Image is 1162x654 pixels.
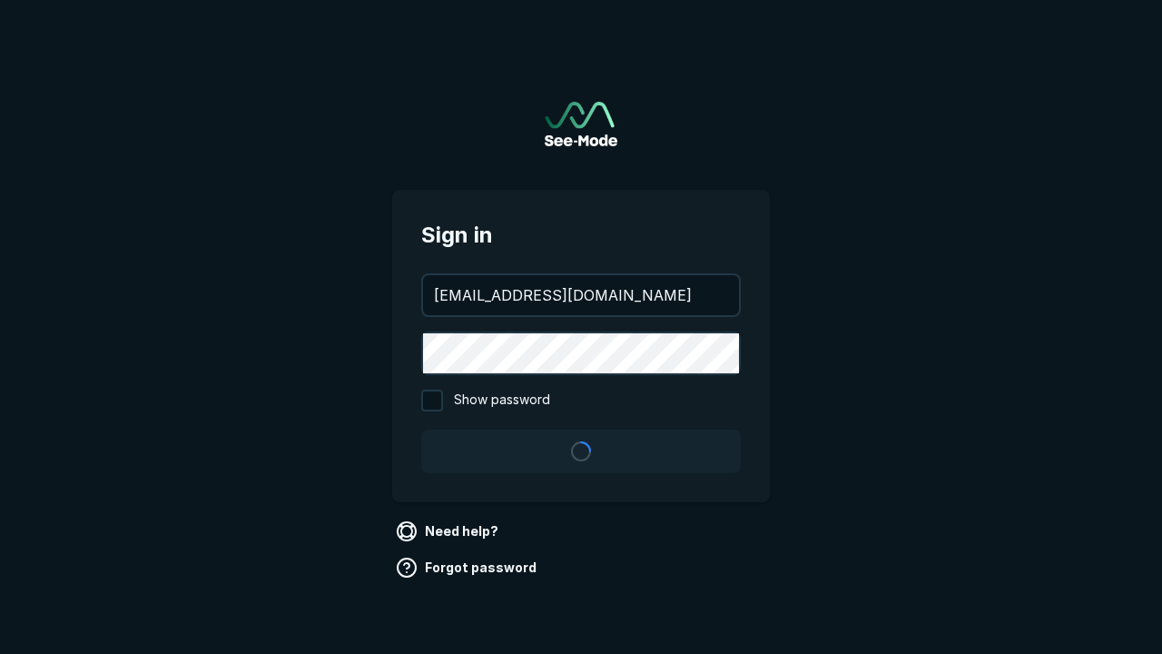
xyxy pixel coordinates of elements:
span: Show password [454,390,550,411]
img: See-Mode Logo [545,102,617,146]
a: Go to sign in [545,102,617,146]
a: Forgot password [392,553,544,582]
input: your@email.com [423,275,739,315]
a: Need help? [392,517,506,546]
span: Sign in [421,219,741,252]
